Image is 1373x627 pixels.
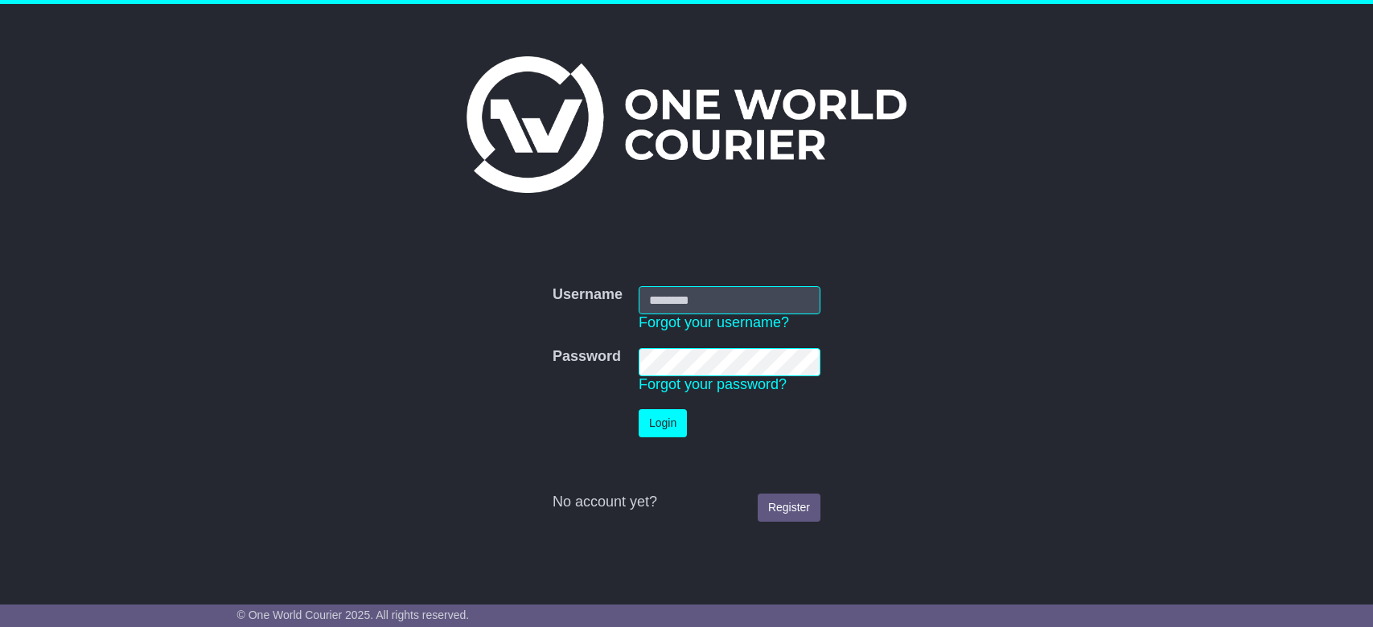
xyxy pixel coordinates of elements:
[553,494,820,511] div: No account yet?
[553,348,621,366] label: Password
[758,494,820,522] a: Register
[639,314,789,330] a: Forgot your username?
[237,609,470,621] span: © One World Courier 2025. All rights reserved.
[467,56,906,193] img: One World
[639,376,787,392] a: Forgot your password?
[553,286,623,304] label: Username
[639,409,687,437] button: Login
